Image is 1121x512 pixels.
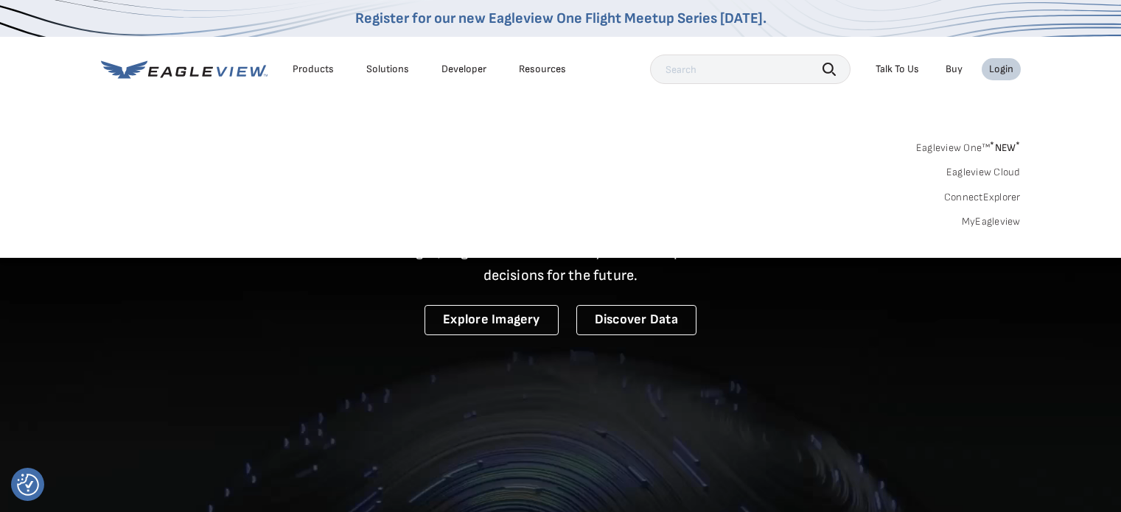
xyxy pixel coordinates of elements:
[946,63,963,76] a: Buy
[876,63,919,76] div: Talk To Us
[946,166,1021,179] a: Eagleview Cloud
[441,63,486,76] a: Developer
[650,55,851,84] input: Search
[962,215,1021,228] a: MyEagleview
[293,63,334,76] div: Products
[990,141,1020,154] span: NEW
[519,63,566,76] div: Resources
[576,305,696,335] a: Discover Data
[17,474,39,496] img: Revisit consent button
[916,137,1021,154] a: Eagleview One™*NEW*
[425,305,559,335] a: Explore Imagery
[989,63,1013,76] div: Login
[355,10,766,27] a: Register for our new Eagleview One Flight Meetup Series [DATE].
[366,63,409,76] div: Solutions
[944,191,1021,204] a: ConnectExplorer
[17,474,39,496] button: Consent Preferences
